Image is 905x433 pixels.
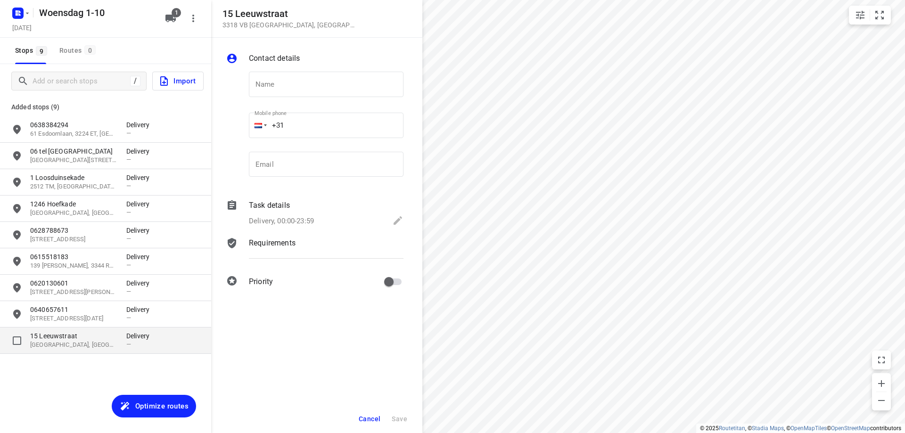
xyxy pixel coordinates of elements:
span: Select [8,331,26,350]
p: [GEOGRAPHIC_DATA], [GEOGRAPHIC_DATA] [30,209,117,218]
span: Import [158,75,196,87]
p: 0615518183 [30,252,117,261]
p: 0620130601 [30,278,117,288]
span: 1 [172,8,181,17]
p: Priority [249,276,273,287]
p: Delivery, 00:00-23:59 [249,216,314,227]
button: Map settings [851,6,870,25]
div: Requirements [226,237,403,266]
p: Requirements [249,237,296,249]
span: — [126,314,131,321]
span: 0 [84,45,96,55]
input: 1 (702) 123-4567 [249,113,403,138]
p: Delivery [126,252,155,261]
p: 15 Leeuwstraat [30,331,117,341]
input: Add or search stops [33,74,130,89]
a: Import [147,72,204,90]
span: Stops [15,45,50,57]
p: 1246 Hoefkade [30,199,117,209]
li: © 2025 , © , © © contributors [700,425,901,432]
span: 9 [36,46,47,56]
p: 285 Roemer Visscherstraat, 2533 VK, Den Haag, NL [30,156,117,165]
div: Netherlands: + 31 [249,113,267,138]
p: Delivery [126,199,155,209]
span: — [126,182,131,189]
button: Cancel [355,410,384,427]
p: Delivery [126,226,155,235]
span: — [126,235,131,242]
span: Cancel [359,415,380,423]
div: Task detailsDelivery, 00:00-23:59 [226,200,403,228]
p: 0640657611 [30,305,117,314]
p: Delivery [126,173,155,182]
button: 1 [161,9,180,28]
p: Task details [249,200,290,211]
button: Fit zoom [870,6,889,25]
p: 69 Sluisweg, 3371 ES, Hardinxveld-Giessendam, NL [30,235,117,244]
button: Import [152,72,204,90]
p: 3318 VB [GEOGRAPHIC_DATA] , [GEOGRAPHIC_DATA] [222,21,354,29]
p: Delivery [126,305,155,314]
label: Mobile phone [255,111,287,116]
p: 06 tel [GEOGRAPHIC_DATA] [30,147,117,156]
p: 15 Beiroetstraat, 3067 MA, Rotterdam, NL [30,314,117,323]
span: — [126,209,131,216]
span: — [126,261,131,269]
a: OpenStreetMap [831,425,870,432]
a: Stadia Maps [752,425,784,432]
h5: Rename [35,5,157,20]
p: 96 Eliasdreef, 2685 RM, Poeldijk, NL [30,288,117,297]
div: Routes [59,45,99,57]
h5: 15 Leeuwstraat [222,8,354,19]
span: — [126,156,131,163]
span: Optimize routes [135,400,189,412]
span: — [126,288,131,295]
p: Delivery [126,278,155,288]
div: small contained button group [849,6,891,25]
p: 0638384294 [30,120,117,130]
p: Delivery [126,120,155,130]
p: [GEOGRAPHIC_DATA], [GEOGRAPHIC_DATA] [30,341,117,350]
p: 61 Esdoornlaan, 3224 ET, Hellevoetsluis, NL [30,130,117,139]
p: Delivery [126,147,155,156]
p: 139 Dadelgaarde, 3344 RK, Hendrik-Ido-Ambacht, NL [30,261,117,270]
div: Contact details [226,53,403,66]
p: Delivery [126,331,155,341]
h5: Project date [8,22,35,33]
p: 0628788673 [30,226,117,235]
div: / [130,76,140,86]
svg: Edit [392,215,403,226]
a: OpenMapTiles [790,425,827,432]
p: 1 Loosduinsekade [30,173,117,182]
button: More [184,9,203,28]
button: Optimize routes [112,395,196,417]
span: — [126,341,131,348]
p: 2512 TM, [GEOGRAPHIC_DATA], [GEOGRAPHIC_DATA] [30,182,117,191]
p: Added stops (9) [11,101,200,113]
a: Routetitan [719,425,745,432]
p: Contact details [249,53,300,64]
span: — [126,130,131,137]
